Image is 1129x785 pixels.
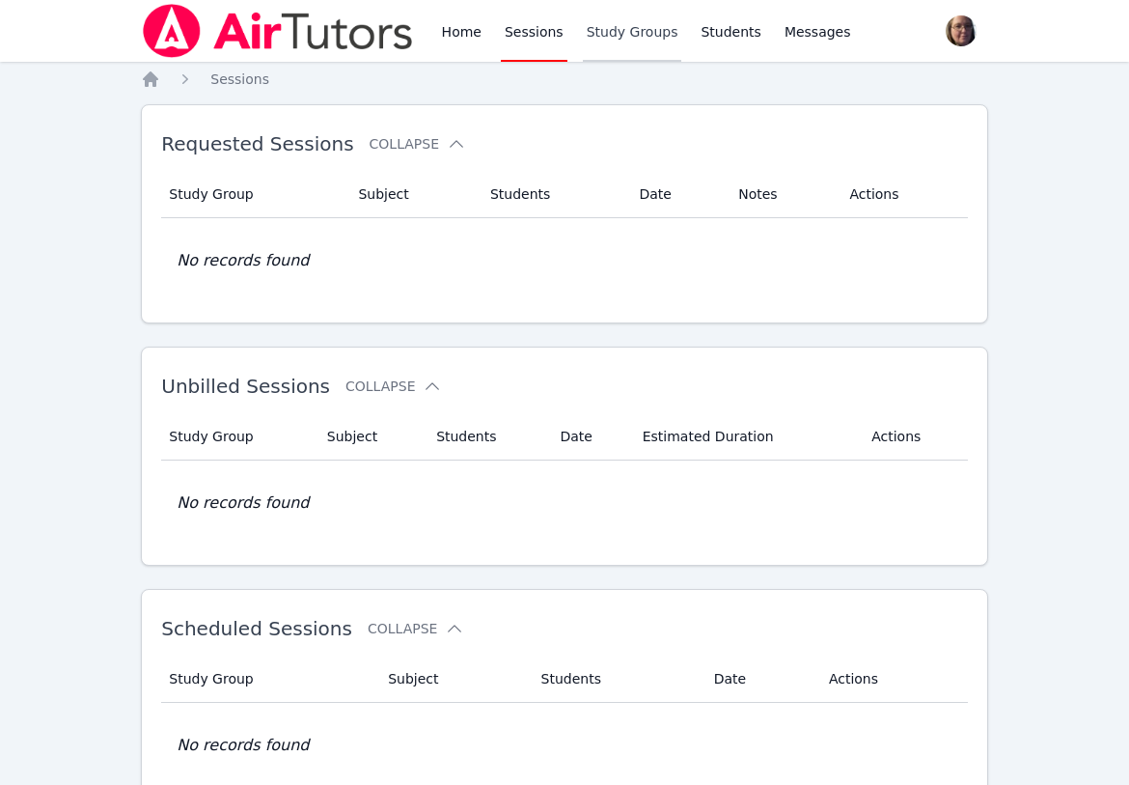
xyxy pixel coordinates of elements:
th: Study Group [161,171,346,218]
th: Students [425,413,548,461]
th: Subject [346,171,478,218]
th: Estimated Duration [631,413,860,461]
button: Collapse [368,619,464,638]
span: Unbilled Sessions [161,375,330,398]
th: Study Group [161,656,376,703]
button: Collapse [370,134,466,154]
span: Messages [785,22,851,42]
span: Sessions [210,71,269,87]
th: Actions [860,413,968,461]
th: Date [548,413,630,461]
th: Students [479,171,627,218]
a: Sessions [210,70,269,89]
td: No records found [161,461,968,546]
th: Subject [376,656,529,703]
img: Air Tutors [141,4,414,58]
nav: Breadcrumb [141,70,988,89]
th: Study Group [161,413,316,461]
td: No records found [161,218,968,303]
th: Notes [727,171,838,218]
th: Actions [817,656,968,703]
th: Actions [838,171,967,218]
span: Requested Sessions [161,132,353,155]
th: Date [702,656,817,703]
button: Collapse [345,377,442,396]
th: Subject [316,413,425,461]
span: Scheduled Sessions [161,617,352,640]
th: Students [530,656,702,703]
th: Date [627,171,727,218]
